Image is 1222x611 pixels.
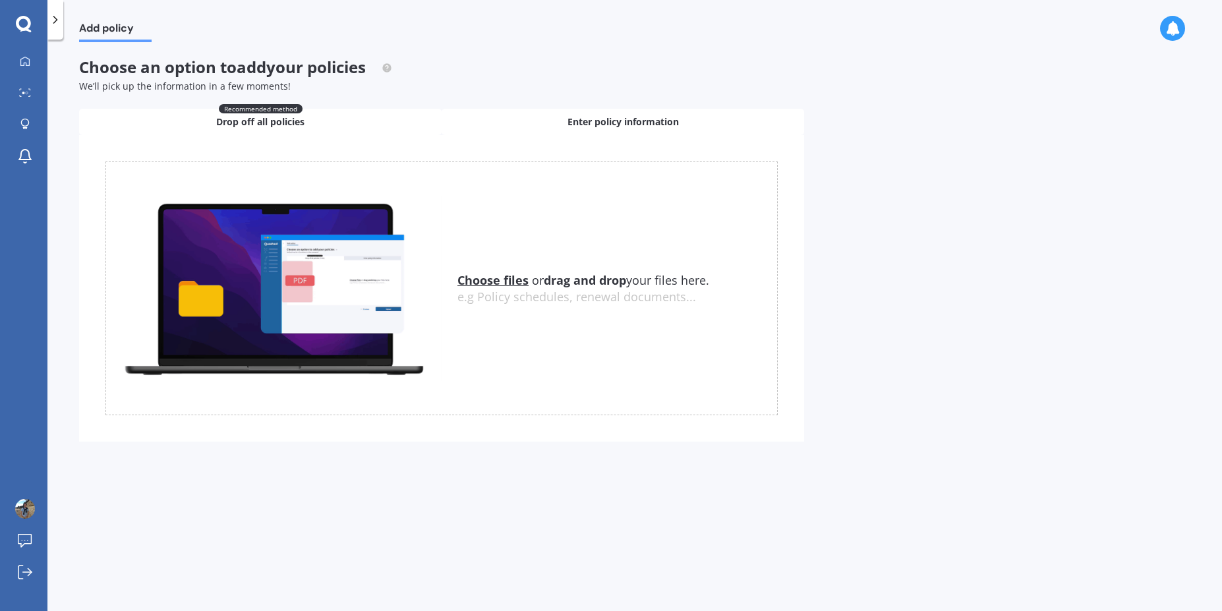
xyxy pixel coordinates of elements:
[457,272,529,288] u: Choose files
[567,115,679,129] span: Enter policy information
[15,499,35,519] img: AOh14GgehBkoGWnT8VMKOb6BQ41TQmCGMPQ6sAIyyjnUWA=s96-c
[216,115,305,129] span: Drop off all policies
[220,56,366,78] span: to add your policies
[544,272,626,288] b: drag and drop
[106,196,442,381] img: upload.de96410c8ce839c3fdd5.gif
[79,22,152,40] span: Add policy
[219,104,303,113] span: Recommended method
[79,56,392,78] span: Choose an option
[457,290,777,305] div: e.g Policy schedules, renewal documents...
[79,80,291,92] span: We’ll pick up the information in a few moments!
[457,272,709,288] span: or your files here.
